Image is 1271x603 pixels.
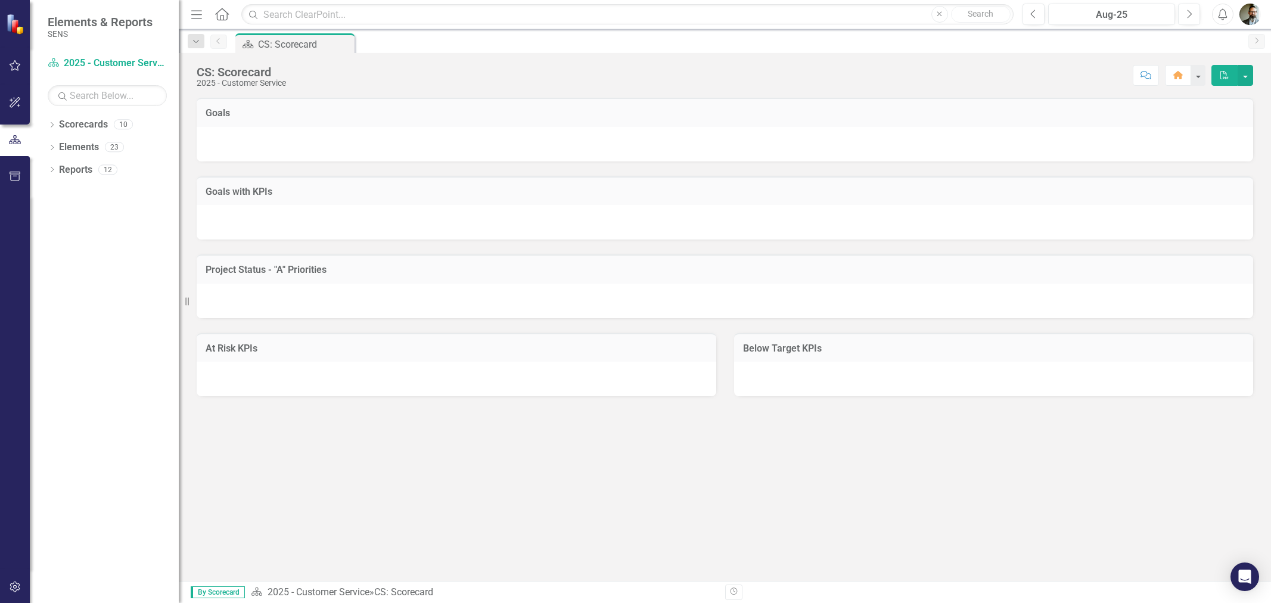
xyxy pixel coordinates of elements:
[48,85,167,106] input: Search Below...
[258,37,352,52] div: CS: Scorecard
[48,29,153,39] small: SENS
[59,141,99,154] a: Elements
[114,120,133,130] div: 10
[1239,4,1261,25] img: Chad Molen
[1048,4,1175,25] button: Aug-25
[197,79,286,88] div: 2025 - Customer Service
[6,14,27,35] img: ClearPoint Strategy
[206,343,707,354] h3: At Risk KPIs
[374,586,433,598] div: CS: Scorecard
[98,164,117,175] div: 12
[251,586,716,599] div: »
[1052,8,1171,22] div: Aug-25
[1230,562,1259,591] div: Open Intercom Messenger
[191,586,245,598] span: By Scorecard
[59,163,92,177] a: Reports
[206,108,1244,119] h3: Goals
[197,66,286,79] div: CS: Scorecard
[951,6,1011,23] button: Search
[48,15,153,29] span: Elements & Reports
[743,343,1245,354] h3: Below Target KPIs
[59,118,108,132] a: Scorecards
[206,187,1244,197] h3: Goals with KPIs
[105,142,124,153] div: 23
[268,586,369,598] a: 2025 - Customer Service
[968,9,993,18] span: Search
[206,265,1244,275] h3: Project Status - "A" Priorities
[48,57,167,70] a: 2025 - Customer Service
[241,4,1014,25] input: Search ClearPoint...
